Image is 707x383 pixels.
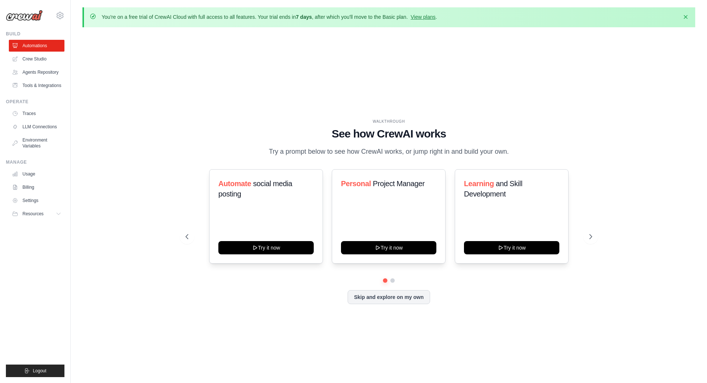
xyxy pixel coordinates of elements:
span: social media posting [218,180,292,198]
a: LLM Connections [9,121,64,133]
a: Agents Repository [9,66,64,78]
div: Manage [6,159,64,165]
button: Resources [9,208,64,220]
a: Crew Studio [9,53,64,65]
a: View plans [411,14,435,20]
strong: 7 days [296,14,312,20]
button: Try it now [218,241,314,254]
span: and Skill Development [464,180,522,198]
span: Personal [341,180,371,188]
a: Environment Variables [9,134,64,152]
a: Automations [9,40,64,52]
img: Logo [6,10,43,21]
button: Try it now [341,241,436,254]
div: Operate [6,99,64,105]
a: Billing [9,181,64,193]
button: Try it now [464,241,559,254]
a: Usage [9,168,64,180]
p: You're on a free trial of CrewAI Cloud with full access to all features. Your trial ends in , aft... [102,13,437,21]
div: Build [6,31,64,37]
button: Logout [6,365,64,377]
span: Learning [464,180,494,188]
p: Try a prompt below to see how CrewAI works, or jump right in and build your own. [265,146,513,157]
div: WALKTHROUGH [186,119,592,124]
span: Resources [22,211,43,217]
h1: See how CrewAI works [186,127,592,140]
button: Skip and explore on my own [348,290,430,304]
a: Settings [9,195,64,206]
span: Automate [218,180,251,188]
a: Traces [9,108,64,119]
a: Tools & Integrations [9,80,64,91]
span: Logout [33,368,46,374]
span: Project Manager [373,180,425,188]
